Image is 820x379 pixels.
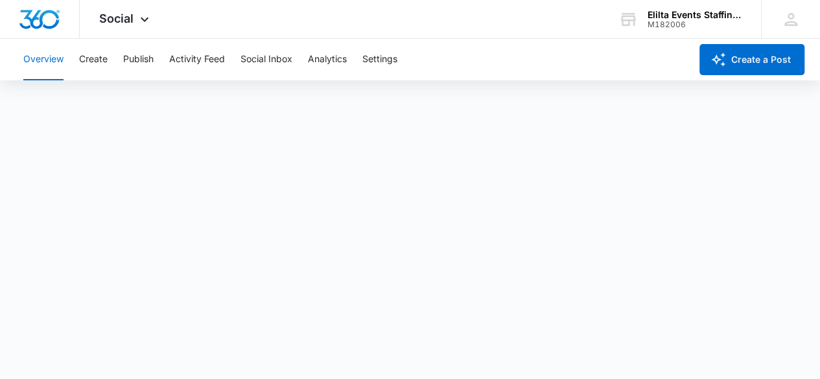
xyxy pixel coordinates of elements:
div: account name [648,10,742,20]
button: Overview [23,39,64,80]
div: account id [648,20,742,29]
button: Create [79,39,108,80]
span: Social [99,12,134,25]
button: Create a Post [699,44,804,75]
button: Social Inbox [240,39,292,80]
button: Activity Feed [169,39,225,80]
button: Analytics [308,39,347,80]
button: Publish [123,39,154,80]
button: Settings [362,39,397,80]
